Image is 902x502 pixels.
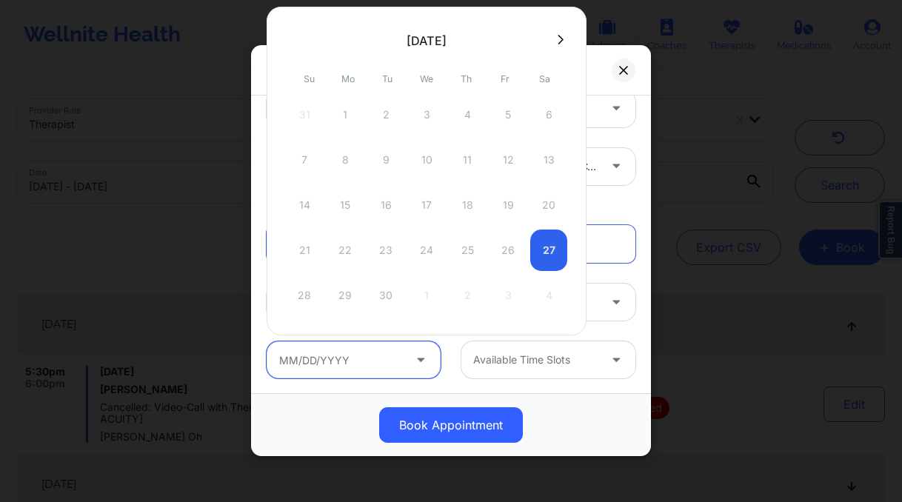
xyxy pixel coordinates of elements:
[501,73,510,84] abbr: Friday
[420,73,433,84] abbr: Wednesday
[382,73,392,84] abbr: Tuesday
[304,73,315,84] abbr: Sunday
[539,73,550,84] abbr: Saturday
[379,408,523,444] button: Book Appointment
[267,341,441,378] input: MM/DD/YYYY
[256,201,646,215] div: Appointment information:
[341,73,355,84] abbr: Monday
[407,33,447,48] div: [DATE]
[461,73,472,84] abbr: Thursday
